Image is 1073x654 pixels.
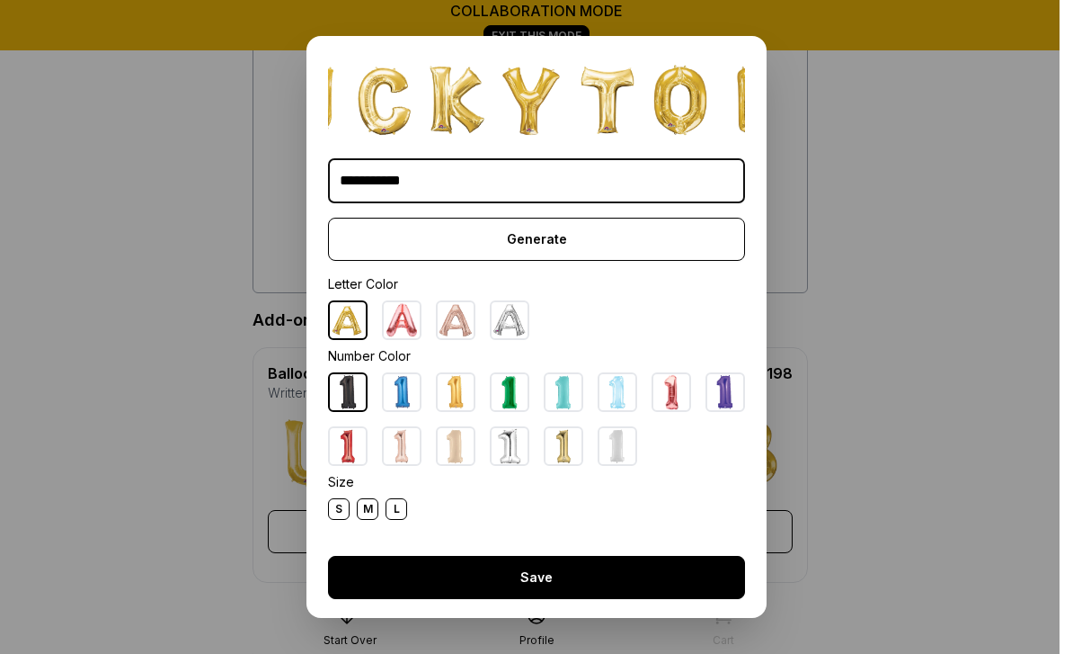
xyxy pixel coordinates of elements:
[328,473,745,491] div: Size
[328,498,350,520] div: S
[328,218,745,261] div: Generate
[357,498,378,520] div: M
[328,275,745,293] div: Letter Color
[386,498,407,520] div: L
[328,347,745,365] div: Number Color
[328,556,745,599] div: Save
